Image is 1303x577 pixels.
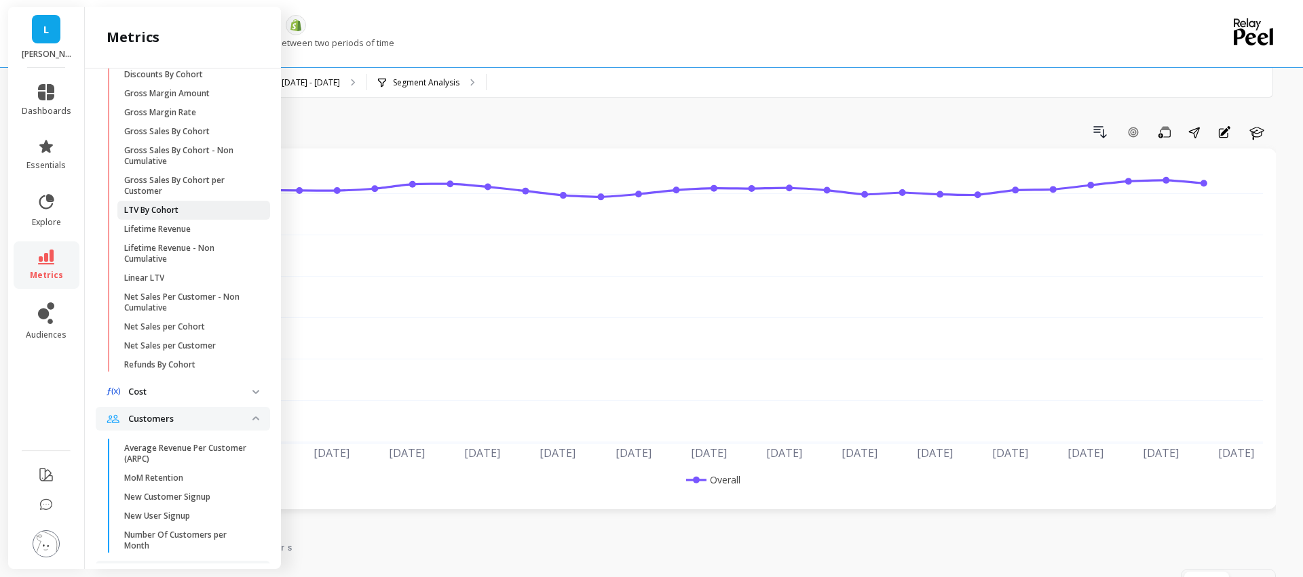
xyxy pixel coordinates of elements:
[124,511,190,521] p: New User Signup
[33,530,60,557] img: profile picture
[107,414,120,423] img: navigation item icon
[124,359,195,370] p: Refunds By Cohort
[32,217,61,228] span: explore
[124,243,254,264] p: Lifetime Revenue - Non Cumulative
[124,107,196,118] p: Gross Margin Rate
[26,160,66,171] span: essentials
[43,22,49,37] span: L
[107,28,159,47] h2: metrics
[124,69,203,80] p: Discounts By Cohort
[252,390,259,394] img: down caret icon
[26,330,67,340] span: audiences
[22,106,71,117] span: dashboards
[124,292,254,313] p: Net Sales Per Customer - Non Cumulative
[124,145,254,167] p: Gross Sales By Cohort - Non Cumulative
[124,340,216,351] p: Net Sales per Customer
[124,205,178,216] p: LTV By Cohort
[124,321,205,332] p: Net Sales per Cohort
[124,126,210,137] p: Gross Sales By Cohort
[124,492,210,502] p: New Customer Signup
[124,530,254,551] p: Number Of Customers per Month
[128,412,252,426] p: Customers
[124,473,183,483] p: MoM Retention
[114,530,1276,561] nav: Tabs
[290,19,302,31] img: api.shopify.svg
[124,273,164,283] p: Linear LTV
[252,416,259,420] img: down caret icon
[393,77,459,88] p: Segment Analysis
[30,270,63,281] span: metrics
[124,443,254,464] p: Average Revenue Per Customer (ARPC)
[107,387,120,396] img: navigation item icon
[124,88,210,99] p: Gross Margin Amount
[124,175,254,197] p: Gross Sales By Cohort per Customer
[22,49,71,60] p: LUCY
[124,224,191,235] p: Lifetime Revenue
[128,385,252,399] p: Cost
